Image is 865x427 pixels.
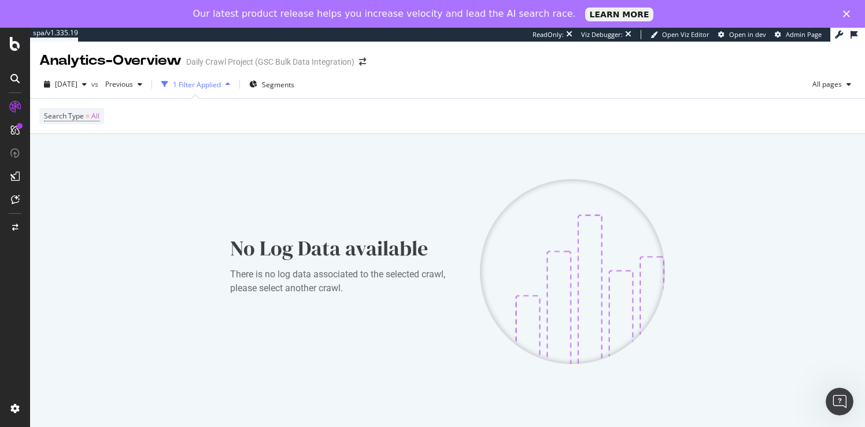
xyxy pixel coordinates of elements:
span: Open Viz Editor [662,30,709,39]
div: 1 Filter Applied [173,80,221,90]
a: Open in dev [718,30,766,39]
div: spa/v1.335.19 [30,28,78,38]
div: No Log Data available [230,234,461,263]
div: Viz Debugger: [581,30,623,39]
button: All pages [808,75,856,94]
div: Daily Crawl Project (GSC Bulk Data Integration) [186,56,354,68]
span: 2025 Aug. 12th [55,79,77,89]
button: Previous [101,75,147,94]
div: ReadOnly: [533,30,564,39]
div: Analytics - Overview [39,51,182,70]
span: = [86,111,90,121]
span: Admin Page [786,30,822,39]
button: [DATE] [39,75,91,94]
img: CKGWtfuM.png [480,179,665,364]
button: Segments [245,75,299,94]
div: arrow-right-arrow-left [359,58,366,66]
span: Segments [262,80,294,90]
span: All pages [808,79,842,89]
a: LEARN MORE [585,8,654,21]
span: Open in dev [729,30,766,39]
span: Previous [101,79,133,89]
div: Our latest product release helps you increase velocity and lead the AI search race. [193,8,576,20]
button: 1 Filter Applied [157,75,235,94]
div: There is no log data associated to the selected crawl, please select another crawl. [230,268,461,295]
a: Admin Page [775,30,822,39]
span: All [91,108,99,124]
a: Open Viz Editor [650,30,709,39]
div: Close [843,10,855,17]
span: vs [91,79,101,89]
iframe: Intercom live chat [826,388,853,415]
a: spa/v1.335.19 [30,28,78,42]
span: Search Type [44,111,84,121]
